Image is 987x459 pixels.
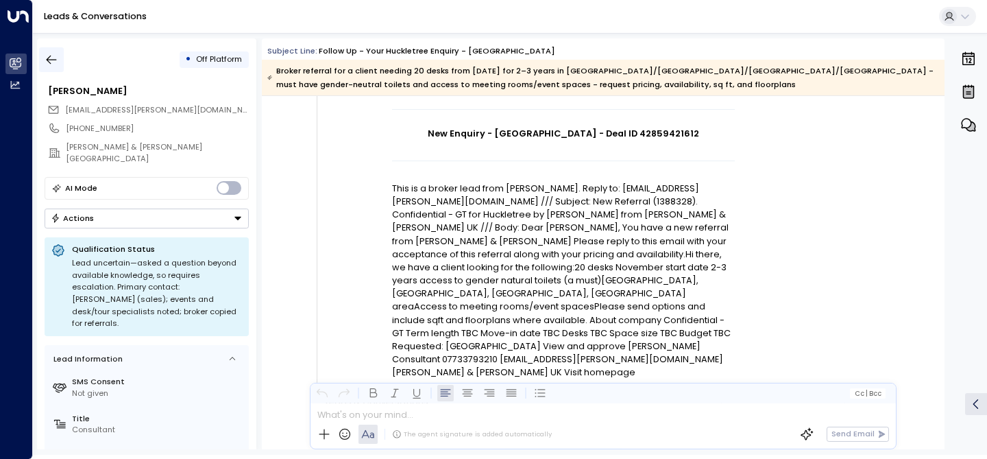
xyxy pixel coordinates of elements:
p: Qualification Status [72,244,242,255]
div: [PHONE_NUMBER] [66,123,248,134]
div: Button group with a nested menu [45,209,249,228]
p: This is a broker lead from [PERSON_NAME]. Reply to: [EMAIL_ADDRESS][PERSON_NAME][DOMAIN_NAME] ///... [392,182,735,379]
button: Cc|Bcc [850,388,886,399]
div: Actions [51,213,94,223]
div: Consultant [72,424,244,436]
div: Broker referral for a client needing 20 desks from [DATE] for 2–3 years in [GEOGRAPHIC_DATA]/[GEO... [267,64,938,91]
div: [PERSON_NAME] [48,84,248,97]
a: Leads & Conversations [44,10,147,22]
p: Deal Record ID: 42859421612 [392,379,735,392]
button: Actions [45,209,249,228]
h1: New Enquiry - [GEOGRAPHIC_DATA] - Deal ID 42859421612 [392,127,735,140]
span: Subject Line: [267,45,317,56]
label: SMS Consent [72,376,244,388]
div: Lead uncertain—asked a question beyond available knowledge, so requires escalation. Primary conta... [72,257,242,330]
div: Follow up - Your Huckletree Enquiry - [GEOGRAPHIC_DATA] [319,45,555,57]
span: jemima.townsend@cushwake.com [65,104,249,116]
div: Lead Information [49,353,123,365]
div: AI Mode [65,181,97,195]
div: The agent signature is added automatically [392,429,552,439]
div: • [185,49,191,69]
span: | [866,390,868,397]
span: [EMAIL_ADDRESS][PERSON_NAME][DOMAIN_NAME] [65,104,262,115]
label: Title [72,413,244,425]
div: [PERSON_NAME] & [PERSON_NAME] [GEOGRAPHIC_DATA] [66,141,248,165]
div: Not given [72,388,244,399]
button: Undo [314,385,330,401]
span: Off Platform [196,54,242,64]
button: Redo [336,385,352,401]
span: Cc Bcc [855,390,881,397]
